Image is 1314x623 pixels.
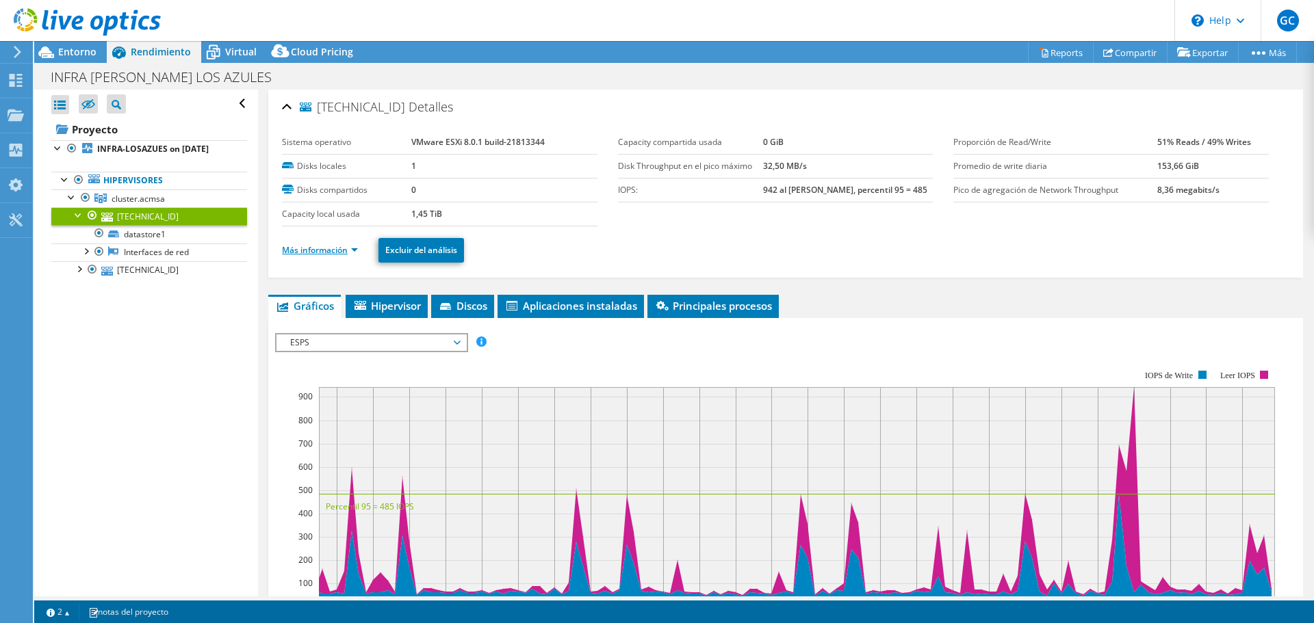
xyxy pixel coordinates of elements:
a: cluster.acmsa [51,189,247,207]
span: Detalles [409,98,453,115]
b: 942 al [PERSON_NAME], percentil 95 = 485 [763,184,927,196]
text: Leer IOPS [1220,371,1255,380]
span: Entorno [58,45,96,58]
b: 153,66 GiB [1157,160,1199,172]
text: Percentil 95 = 485 IOPS [326,501,414,512]
span: ESPS [283,334,459,351]
a: [TECHNICAL_ID] [51,207,247,225]
a: datastore1 [51,225,247,243]
span: Discos [438,299,487,313]
text: 500 [298,484,313,496]
span: Principales procesos [654,299,772,313]
span: Virtual [225,45,257,58]
text: 100 [298,577,313,589]
label: Disk Throughput en el pico máximo [618,159,764,173]
b: 51% Reads / 49% Writes [1157,136,1251,148]
text: IOPS de Write [1145,371,1193,380]
span: [TECHNICAL_ID] [300,101,405,114]
a: Reports [1028,42,1094,63]
span: Cloud Pricing [291,45,353,58]
a: Exportar [1167,42,1239,63]
label: Disks locales [282,159,411,173]
label: IOPS: [618,183,764,197]
label: Proporción de Read/Write [953,135,1157,149]
b: INFRA-LOSAZUES on [DATE] [97,143,209,155]
b: 1 [411,160,416,172]
text: 400 [298,507,313,519]
a: Excluir del análisis [378,238,464,263]
text: 600 [298,461,313,473]
b: VMware ESXi 8.0.1 build-21813344 [411,136,545,148]
text: 700 [298,438,313,449]
a: 2 [37,603,79,620]
label: Sistema operativo [282,135,411,149]
a: Compartir [1093,42,1168,63]
a: Proyecto [51,118,247,140]
h1: INFRA [PERSON_NAME] LOS AZULES [44,70,293,85]
b: 0 GiB [763,136,784,148]
a: Interfaces de red [51,243,247,261]
span: Gráficos [275,299,334,313]
a: INFRA-LOSAZUES on [DATE] [51,140,247,158]
a: Más información [282,244,358,256]
a: notas del proyecto [79,603,178,620]
b: 0 [411,184,416,196]
a: Más [1238,42,1297,63]
span: cluster.acmsa [112,193,165,204]
b: 8,36 megabits/s [1157,184,1220,196]
label: Disks compartidos [282,183,411,197]
text: 900 [298,390,313,402]
b: 1,45 TiB [411,208,442,220]
text: 200 [298,554,313,566]
a: [TECHNICAL_ID] [51,261,247,279]
span: Aplicaciones instaladas [504,299,637,313]
span: Hipervisor [352,299,421,313]
label: Promedio de write diaria [953,159,1157,173]
a: Hipervisores [51,172,247,189]
text: 300 [298,531,313,542]
label: Pico de agregación de Network Throughput [953,183,1157,197]
span: GC [1277,10,1299,31]
text: 800 [298,414,313,426]
b: 32,50 MB/s [763,160,807,172]
svg: \n [1191,14,1204,27]
span: Rendimiento [131,45,191,58]
label: Capacity compartida usada [618,135,764,149]
label: Capacity local usada [282,207,411,221]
